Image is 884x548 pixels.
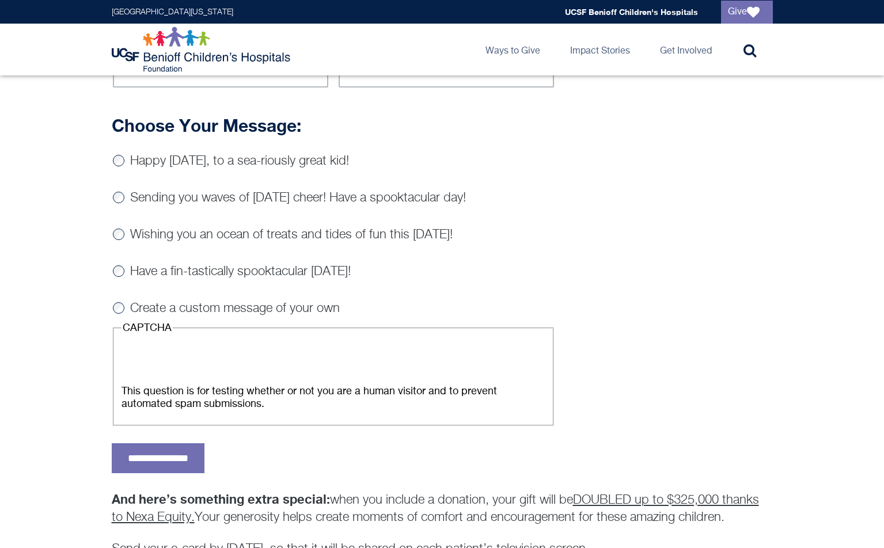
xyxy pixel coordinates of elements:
label: Sending you waves of [DATE] cheer! Have a spooktacular day! [130,192,466,204]
a: Give [721,1,773,24]
a: Ways to Give [476,24,549,75]
a: [GEOGRAPHIC_DATA][US_STATE] [112,8,233,16]
a: Get Involved [651,24,721,75]
p: when you include a donation, your gift will be Your generosity helps create moments of comfort an... [112,490,773,526]
label: Wishing you an ocean of treats and tides of fun this [DATE]! [130,229,453,241]
a: UCSF Benioff Children's Hospitals [565,7,698,17]
u: DOUBLED up to $325,000 thanks to Nexa Equity. [112,494,759,524]
label: Create a custom message of your own [130,302,340,315]
div: This question is for testing whether or not you are a human visitor and to prevent automated spam... [122,385,545,410]
legend: CAPTCHA [122,322,173,334]
label: Happy [DATE], to a sea-riously great kid! [130,155,349,168]
a: Impact Stories [561,24,639,75]
label: Have a fin-tastically spooktacular [DATE]! [130,265,351,278]
iframe: Widget containing checkbox for hCaptcha security challenge [122,338,295,382]
strong: Choose Your Message: [112,115,301,136]
strong: And here’s something extra special: [112,492,330,507]
img: Logo for UCSF Benioff Children's Hospitals Foundation [112,26,293,73]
